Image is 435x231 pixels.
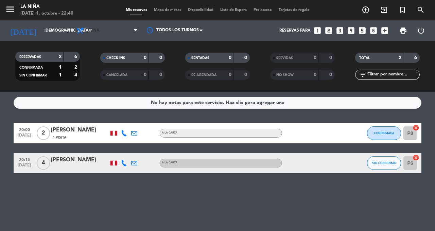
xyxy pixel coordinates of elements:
span: A la Carta [162,131,177,134]
span: 20:00 [16,125,33,133]
button: menu [5,4,15,17]
span: Mis reservas [122,8,151,12]
span: NO SHOW [276,73,294,77]
span: Cena [88,28,100,33]
strong: 6 [414,55,418,60]
i: exit_to_app [380,6,388,14]
span: 4 [37,156,50,170]
span: SERVIDAS [276,56,293,60]
div: [PERSON_NAME] [51,156,109,164]
strong: 2 [399,55,401,60]
span: SIN CONFIRMAR [372,161,396,165]
span: [DATE] [16,133,33,141]
i: looks_two [324,26,333,35]
i: turned_in_not [398,6,406,14]
input: Filtrar por nombre... [367,71,419,78]
span: Tarjetas de regalo [275,8,313,12]
strong: 0 [144,72,146,77]
span: CANCELADA [106,73,127,77]
button: SIN CONFIRMAR [367,156,401,170]
strong: 0 [244,55,248,60]
span: A la Carta [162,161,177,164]
i: filter_list [359,71,367,79]
strong: 0 [159,55,163,60]
i: looks_5 [358,26,367,35]
i: [DATE] [5,23,41,38]
span: 1 Visita [53,135,66,140]
i: add_box [380,26,389,35]
strong: 6 [74,54,79,59]
span: SENTADAS [191,56,209,60]
span: SIN CONFIRMAR [19,74,47,77]
div: La Niña [20,3,73,10]
strong: 0 [314,55,316,60]
strong: 0 [314,72,316,77]
div: [PERSON_NAME] [51,126,109,135]
i: search [417,6,425,14]
span: CONFIRMADA [19,66,43,69]
span: CONFIRMADA [374,131,394,135]
strong: 1 [59,65,62,70]
i: cancel [413,124,419,131]
span: 20:15 [16,155,33,163]
strong: 0 [329,72,333,77]
i: add_circle_outline [362,6,370,14]
i: looks_6 [369,26,378,35]
strong: 1 [59,73,62,77]
div: No hay notas para este servicio. Haz clic para agregar una [151,99,284,107]
button: CONFIRMADA [367,126,401,140]
strong: 0 [159,72,163,77]
i: looks_4 [347,26,355,35]
span: [DATE] [16,163,33,171]
strong: 0 [329,55,333,60]
i: menu [5,4,15,14]
span: Pre-acceso [250,8,275,12]
i: arrow_drop_down [63,26,71,35]
strong: 2 [74,65,79,70]
i: looks_one [313,26,322,35]
i: looks_3 [335,26,344,35]
strong: 4 [74,73,79,77]
i: cancel [413,154,419,161]
strong: 0 [144,55,146,60]
span: RESERVADAS [19,55,41,59]
span: Reservas para [279,28,311,33]
div: LOG OUT [412,20,430,41]
span: Mapa de mesas [151,8,185,12]
strong: 0 [244,72,248,77]
strong: 0 [229,72,231,77]
span: Lista de Espera [217,8,250,12]
i: power_settings_new [417,26,425,35]
strong: 2 [59,54,62,59]
span: CHECK INS [106,56,125,60]
span: TOTAL [359,56,370,60]
span: print [399,26,407,35]
strong: 0 [229,55,231,60]
div: [DATE] 1. octubre - 22:40 [20,10,73,17]
span: Disponibilidad [185,8,217,12]
span: 2 [37,126,50,140]
span: RE AGENDADA [191,73,216,77]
